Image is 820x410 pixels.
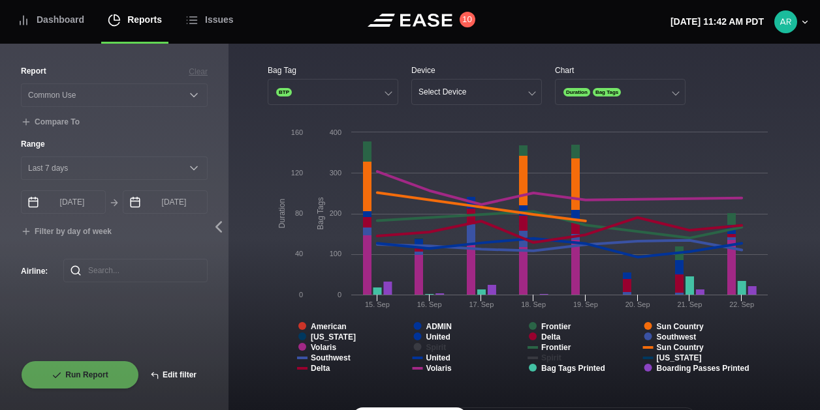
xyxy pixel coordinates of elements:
button: 10 [460,12,475,27]
tspan: [US_STATE] [311,332,356,342]
tspan: Spirit [426,343,447,352]
tspan: Sun Country [657,343,704,352]
tspan: Bag Tags [316,198,325,230]
tspan: United [426,353,450,362]
button: DurationBag Tags [555,79,686,105]
tspan: 17. Sep [469,300,494,308]
button: Edit filter [139,360,208,389]
p: [DATE] 11:42 AM PDT [670,15,764,29]
tspan: Southwest [311,353,351,362]
tspan: Frontier [541,343,571,352]
tspan: Duration [277,199,287,228]
tspan: 19. Sep [573,300,598,308]
button: Clear [189,66,208,78]
tspan: 22. Sep [729,300,754,308]
div: Chart [555,65,686,76]
div: Select Device [418,87,466,96]
tspan: Volaris [426,364,452,373]
input: Search... [63,259,208,282]
tspan: 16. Sep [417,300,442,308]
div: Bag Tag [268,65,398,76]
input: mm/dd/yyyy [123,190,208,214]
text: 400 [330,128,341,136]
tspan: Southwest [657,332,697,342]
text: 40 [295,250,303,257]
label: Report [21,65,46,77]
button: Compare To [21,117,80,128]
text: 100 [330,250,341,257]
tspan: Frontier [541,322,571,331]
button: BTP [268,79,398,105]
span: BTP [276,88,292,96]
text: 200 [330,209,341,217]
text: 80 [295,209,303,217]
label: Airline : [21,265,42,277]
span: Duration [563,88,590,96]
img: a24b13ddc5ef85e700be98281bdfe638 [774,10,797,33]
tspan: Sun Country [657,322,704,331]
label: Range [21,138,208,150]
tspan: Volaris [311,343,336,352]
text: 300 [330,169,341,177]
input: mm/dd/yyyy [21,190,106,214]
text: 0 [299,291,303,299]
button: Filter by day of week [21,227,112,237]
text: 120 [291,169,303,177]
button: Select Device [411,79,542,105]
tspan: ADMIN [426,322,452,331]
div: Device [411,65,542,76]
tspan: Bag Tags Printed [541,364,605,373]
tspan: 21. Sep [677,300,702,308]
tspan: 15. Sep [365,300,390,308]
tspan: Spirit [541,353,561,362]
tspan: Boarding Passes Printed [657,364,749,373]
tspan: [US_STATE] [657,353,702,362]
span: Bag Tags [593,88,621,96]
tspan: Delta [311,364,330,373]
tspan: United [426,332,450,342]
text: 0 [338,291,341,299]
text: 160 [291,128,303,136]
tspan: American [311,322,347,331]
tspan: 20. Sep [625,300,650,308]
tspan: Delta [541,332,561,342]
tspan: 18. Sep [521,300,546,308]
